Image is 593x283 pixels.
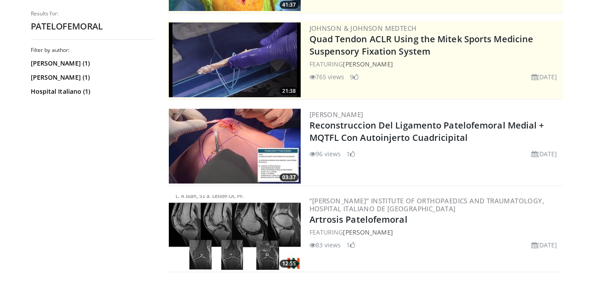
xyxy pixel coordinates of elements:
span: 21:38 [280,87,298,95]
li: 1 [346,149,355,158]
span: 12:55 [280,260,298,268]
li: [DATE] [531,149,557,158]
h3: Filter by author: [31,47,154,54]
a: Hospital Italiano (1) [31,87,152,96]
p: Results for: [31,10,154,17]
a: 21:38 [169,22,301,97]
li: 765 views [309,72,345,81]
img: b846c61c-b4ba-4aeb-9378-3d61824193bb.300x170_q85_crop-smart_upscale.jpg [169,195,301,270]
a: “[PERSON_NAME]” Institute of Orthopaedics and Traumatology, Hospital Italiano de [GEOGRAPHIC_DATA] [309,196,545,213]
a: [PERSON_NAME] (1) [31,59,152,68]
img: 48f6f21f-43ea-44b1-a4e1-5668875d038e.300x170_q85_crop-smart_upscale.jpg [169,109,301,184]
li: [DATE] [531,72,557,81]
li: 9 [350,72,359,81]
div: FEATURING [309,59,561,69]
a: [PERSON_NAME] [343,60,393,68]
li: 96 views [309,149,341,158]
h2: PATELOFEMORAL [31,21,154,32]
span: 03:37 [280,173,298,181]
span: 41:37 [280,1,298,9]
li: 1 [346,240,355,250]
a: Artrosis Patelofemoral [309,213,407,225]
a: 03:37 [169,109,301,184]
a: [PERSON_NAME] [343,228,393,236]
li: [DATE] [531,240,557,250]
a: Reconstruccion Del Ligamento Patelofemoral Medial + MQTFL Con Autoinjerto Cuadricipital [309,119,544,143]
a: [PERSON_NAME] [309,110,364,119]
img: b78fd9da-dc16-4fd1-a89d-538d899827f1.300x170_q85_crop-smart_upscale.jpg [169,22,301,97]
a: Johnson & Johnson MedTech [309,24,417,33]
a: 12:55 [169,195,301,270]
a: [PERSON_NAME] (1) [31,73,152,82]
div: FEATURING [309,228,561,237]
a: Quad Tendon ACLR Using the Mitek Sports Medicine Suspensory Fixation System [309,33,534,57]
li: 83 views [309,240,341,250]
